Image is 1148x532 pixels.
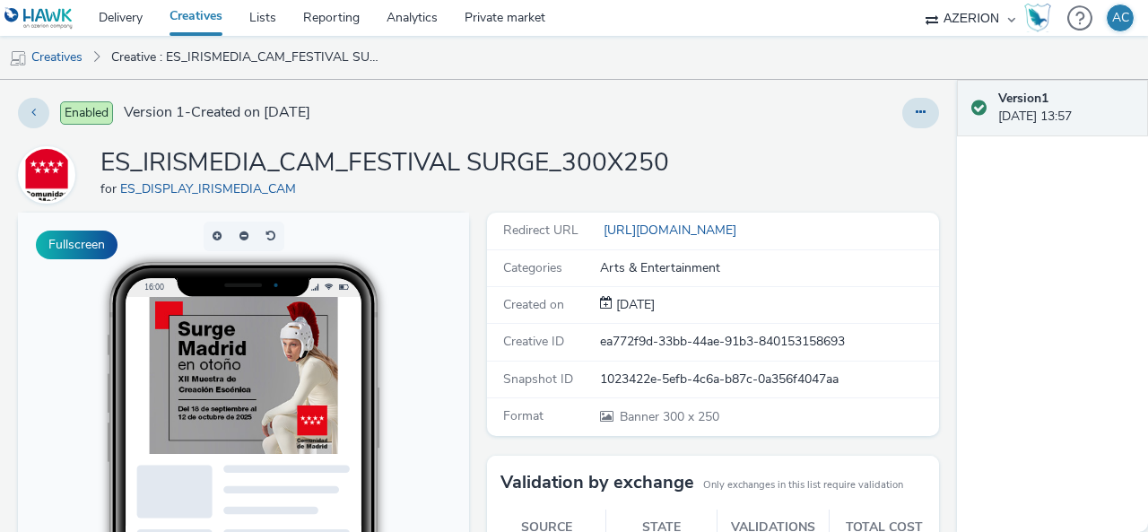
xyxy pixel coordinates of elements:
img: Hawk Academy [1024,4,1051,32]
h3: Validation by exchange [500,469,694,496]
span: Desktop [326,398,366,409]
span: Enabled [60,101,113,125]
img: undefined Logo [4,7,74,30]
span: Format [503,407,544,424]
span: Version 1 - Created on [DATE] [124,102,310,123]
div: Creation 26 August 2025, 13:57 [613,296,655,314]
span: 16:00 [126,69,146,79]
div: 1023422e-5efb-4c6a-b87c-0a356f4047aa [600,371,937,388]
button: Fullscreen [36,231,117,259]
a: ES_DISPLAY_IRISMEDIA_CAM [120,180,303,197]
div: Arts & Entertainment [600,259,937,277]
a: Hawk Academy [1024,4,1058,32]
span: Banner [620,408,663,425]
img: Advertisement preview [132,84,320,241]
span: for [100,180,120,197]
span: 300 x 250 [618,408,719,425]
span: [DATE] [613,296,655,313]
li: Smartphone [301,371,429,393]
span: Creative ID [503,333,564,350]
img: mobile [9,49,27,67]
li: QR Code [301,414,429,436]
div: [DATE] 13:57 [998,90,1134,126]
span: Smartphone [326,377,384,388]
div: AC [1112,4,1129,31]
span: Redirect URL [503,222,578,239]
div: ea772f9d-33bb-44ae-91b3-840153158693 [600,333,937,351]
span: Snapshot ID [503,371,573,388]
img: ES_DISPLAY_IRISMEDIA_CAM [21,141,73,208]
strong: Version 1 [998,90,1048,107]
span: QR Code [326,420,369,431]
a: Creative : ES_IRISMEDIA_CAM_FESTIVAL SURGE_300X250 [102,36,389,79]
li: Desktop [301,393,429,414]
small: Only exchanges in this list require validation [703,478,903,493]
a: [URL][DOMAIN_NAME] [600,222,744,239]
h1: ES_IRISMEDIA_CAM_FESTIVAL SURGE_300X250 [100,146,669,180]
span: Categories [503,259,562,276]
a: ES_DISPLAY_IRISMEDIA_CAM [18,166,83,183]
span: Created on [503,296,564,313]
